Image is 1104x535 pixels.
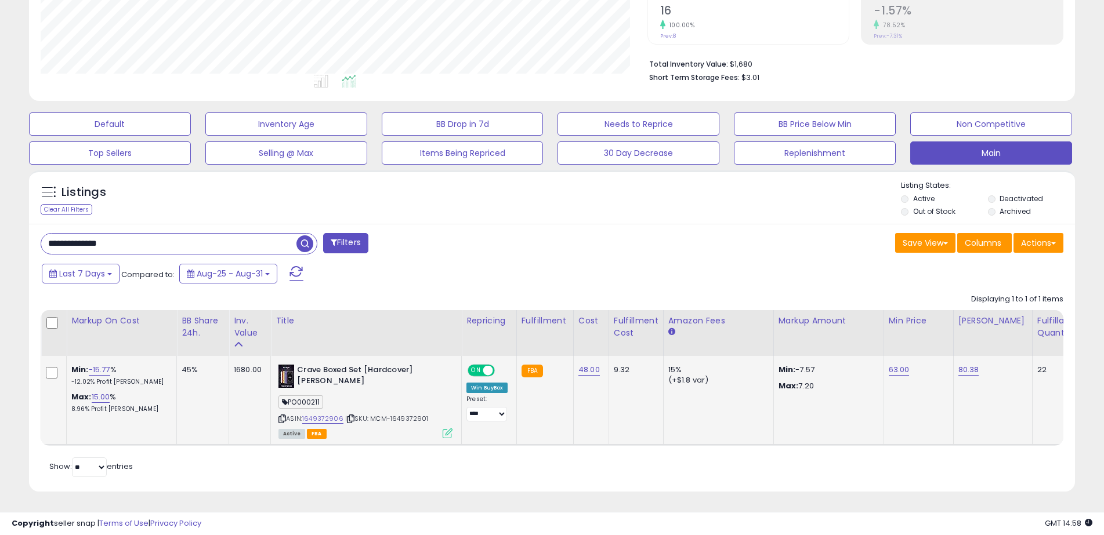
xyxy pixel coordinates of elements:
button: 30 Day Decrease [558,141,719,165]
div: 15% [668,365,765,375]
small: 100.00% [665,21,695,30]
b: Max: [71,391,92,402]
div: Fulfillment [522,315,569,327]
button: Inventory Age [205,112,367,136]
a: 63.00 [889,364,910,376]
p: 8.96% Profit [PERSON_NAME] [71,405,168,413]
label: Active [913,194,935,203]
span: ON [469,366,483,376]
div: Repricing [466,315,512,327]
span: 2025-09-8 14:58 GMT [1045,518,1092,529]
small: Prev: -7.31% [874,32,902,39]
a: 48.00 [578,364,600,376]
button: Aug-25 - Aug-31 [179,264,277,283]
span: Show: entries [49,461,133,472]
b: Crave Boxed Set [Hardcover] [PERSON_NAME] [297,365,438,389]
a: 15.00 [92,391,110,403]
div: [PERSON_NAME] [958,315,1027,327]
div: BB Share 24h. [182,315,224,339]
div: 9.32 [614,365,654,375]
div: 1680.00 [234,365,262,375]
span: Last 7 Days [59,268,105,279]
button: Default [29,112,191,136]
button: Items Being Repriced [382,141,544,165]
div: Clear All Filters [41,204,92,215]
button: Actions [1013,233,1063,253]
span: FBA [307,429,327,439]
strong: Max: [779,380,799,391]
div: Win BuyBox [466,383,508,393]
button: Needs to Reprice [558,112,719,136]
div: Markup Amount [779,315,879,327]
button: Columns [957,233,1012,253]
p: -7.57 [779,365,875,375]
div: Inv. value [234,315,266,339]
button: Filters [323,233,368,253]
span: PO000211 [278,395,323,409]
button: Main [910,141,1072,165]
span: Compared to: [121,269,175,280]
span: Aug-25 - Aug-31 [197,268,263,279]
div: 22 [1037,365,1073,375]
button: Save View [895,233,955,253]
span: All listings currently available for purchase on Amazon [278,429,305,439]
small: FBA [522,365,543,377]
b: Total Inventory Value: [649,59,728,69]
button: Selling @ Max [205,141,367,165]
p: -12.02% Profit [PERSON_NAME] [71,378,168,386]
span: Columns [965,237,1001,249]
div: seller snap | | [12,518,201,529]
div: Preset: [466,395,508,421]
p: Listing States: [901,180,1075,191]
div: Fulfillable Quantity [1037,315,1077,339]
h2: 16 [660,4,849,20]
button: Non Competitive [910,112,1072,136]
button: BB Drop in 7d [382,112,544,136]
b: Short Term Storage Fees: [649,72,740,82]
small: Amazon Fees. [668,327,675,337]
a: 80.38 [958,364,979,376]
button: Last 7 Days [42,264,120,283]
a: Privacy Policy [150,518,201,529]
div: Amazon Fees [668,315,769,327]
div: 45% [182,365,220,375]
div: Fulfillment Cost [614,315,658,339]
strong: Min: [779,364,796,375]
div: % [71,365,168,386]
div: Title [276,315,457,327]
label: Deactivated [1000,194,1043,203]
label: Out of Stock [913,206,955,216]
button: Top Sellers [29,141,191,165]
img: 51kSzy+8ClL._SL40_.jpg [278,365,294,388]
button: BB Price Below Min [734,112,896,136]
div: Displaying 1 to 1 of 1 items [971,294,1063,305]
span: | SKU: MCM-1649372901 [345,414,429,423]
small: 78.52% [879,21,905,30]
h5: Listings [61,184,106,201]
small: Prev: 8 [660,32,676,39]
span: OFF [493,366,512,376]
b: Min: [71,364,89,375]
a: -15.77 [89,364,110,376]
label: Archived [1000,206,1031,216]
strong: Copyright [12,518,54,529]
h2: -1.57% [874,4,1063,20]
a: Terms of Use [99,518,149,529]
p: 7.20 [779,381,875,391]
button: Replenishment [734,141,896,165]
a: 1649372906 [302,414,343,424]
div: ASIN: [278,365,453,437]
div: Cost [578,315,604,327]
th: The percentage added to the cost of goods (COGS) that forms the calculator for Min & Max prices. [67,310,177,356]
div: % [71,392,168,413]
div: Markup on Cost [71,315,172,327]
span: $3.01 [741,72,759,83]
div: Min Price [889,315,949,327]
li: $1,680 [649,56,1055,70]
div: (+$1.8 var) [668,375,765,385]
